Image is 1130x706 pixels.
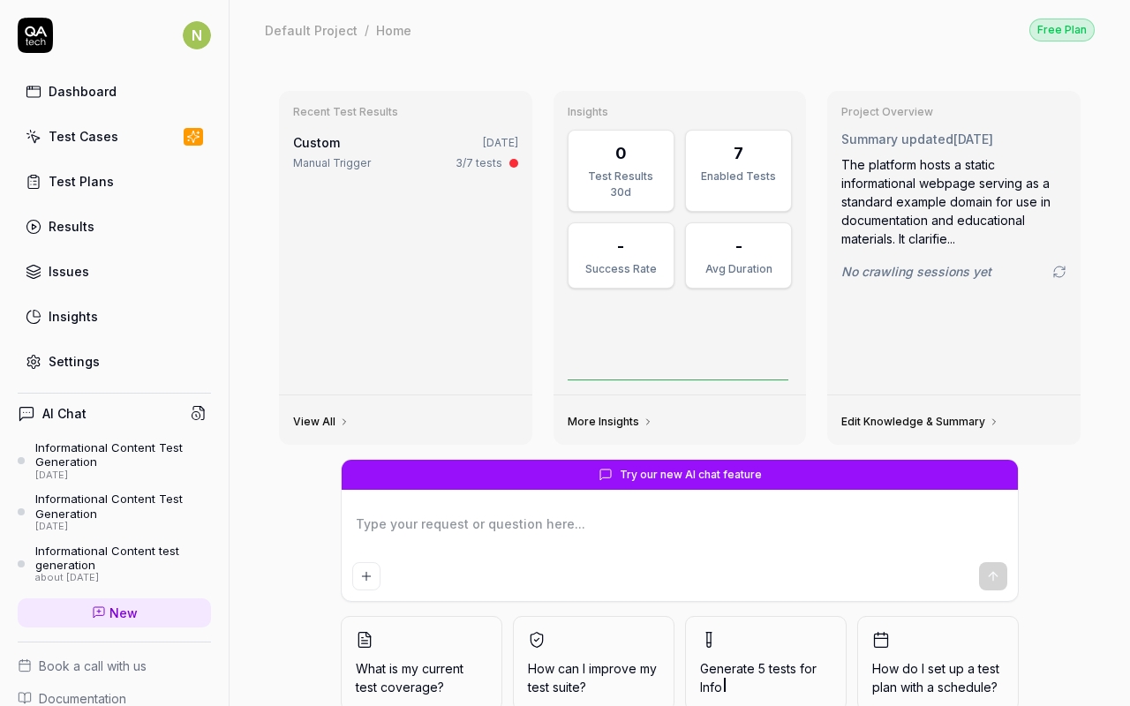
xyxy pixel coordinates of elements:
span: Custom [293,135,340,150]
span: Book a call with us [39,657,147,675]
div: Results [49,217,94,236]
div: Informational Content test generation [35,544,211,573]
h4: AI Chat [42,404,87,423]
span: Try our new AI chat feature [620,467,762,483]
button: Add attachment [352,562,380,590]
button: N [183,18,211,53]
div: Dashboard [49,82,117,101]
div: Avg Duration [697,261,780,277]
div: Home [376,21,411,39]
span: N [183,21,211,49]
div: [DATE] [35,521,211,533]
time: [DATE] [483,136,518,149]
a: More Insights [568,415,653,429]
a: Go to crawling settings [1052,265,1066,279]
div: - [617,234,624,258]
div: 7 [734,141,743,165]
div: Insights [49,307,98,326]
div: Manual Trigger [293,155,371,171]
div: Success Rate [579,261,663,277]
div: Settings [49,352,100,371]
span: What is my current test coverage? [356,659,487,696]
div: Test Plans [49,172,114,191]
span: Summary updated [841,131,953,146]
div: Default Project [265,21,358,39]
a: Custom[DATE]Manual Trigger3/7 tests [290,130,522,175]
div: - [735,234,742,258]
a: Dashboard [18,74,211,109]
span: New [109,604,138,622]
a: Settings [18,344,211,379]
a: Issues [18,254,211,289]
a: Test Plans [18,164,211,199]
h3: Insights [568,105,793,119]
a: Insights [18,299,211,334]
div: Free Plan [1029,19,1095,41]
div: about [DATE] [35,572,211,584]
time: [DATE] [953,131,993,146]
a: New [18,598,211,627]
div: Issues [49,262,89,281]
a: Informational Content Test Generation[DATE] [18,440,211,481]
div: 3/7 tests [456,155,502,171]
div: Informational Content Test Generation [35,440,211,469]
div: Informational Content Test Generation [35,492,211,521]
div: Enabled Tests [697,169,780,184]
div: 0 [615,141,627,165]
div: / [365,21,369,39]
span: How do I set up a test plan with a schedule? [872,659,1004,696]
a: Informational Content Test Generation[DATE] [18,492,211,532]
a: Test Cases [18,119,211,154]
div: The platform hosts a static informational webpage serving as a standard example domain for use in... [841,155,1066,248]
div: [DATE] [35,469,211,482]
a: Edit Knowledge & Summary [841,415,999,429]
h3: Recent Test Results [293,105,518,119]
a: Free Plan [1029,18,1095,41]
div: Test Results 30d [579,169,663,200]
a: Informational Content test generationabout [DATE] [18,544,211,584]
a: Results [18,209,211,244]
a: View All [293,415,350,429]
span: Info [700,680,722,695]
div: Test Cases [49,127,118,146]
a: Book a call with us [18,657,211,675]
span: How can I improve my test suite? [528,659,659,696]
span: Generate 5 tests for [700,659,832,696]
h3: Project Overview [841,105,1066,119]
span: No crawling sessions yet [841,262,991,281]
